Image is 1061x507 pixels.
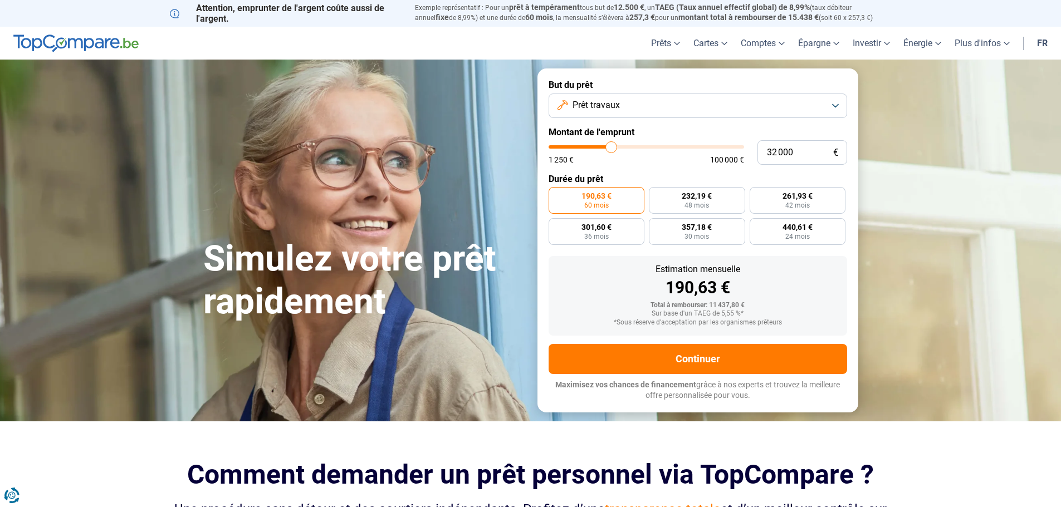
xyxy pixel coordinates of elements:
[203,238,524,323] h1: Simulez votre prêt rapidement
[549,93,847,118] button: Prêt travaux
[573,99,620,111] span: Prêt travaux
[584,233,609,240] span: 36 mois
[783,223,813,231] span: 440,61 €
[549,127,847,137] label: Montant de l'emprunt
[897,27,948,60] a: Énergie
[170,3,402,24] p: Attention, emprunter de l'argent coûte aussi de l'argent.
[13,35,139,52] img: TopCompare
[558,265,838,274] div: Estimation mensuelle
[644,27,687,60] a: Prêts
[558,302,838,309] div: Total à rembourser: 11 437,80 €
[687,27,734,60] a: Cartes
[549,380,847,401] p: grâce à nos experts et trouvez la meilleure offre personnalisée pour vous.
[655,3,810,12] span: TAEG (Taux annuel effectif global) de 8,99%
[549,344,847,374] button: Continuer
[170,459,892,490] h2: Comment demander un prêt personnel via TopCompare ?
[833,148,838,157] span: €
[558,279,838,296] div: 190,63 €
[614,3,644,12] span: 12.500 €
[581,192,612,200] span: 190,63 €
[555,380,696,389] span: Maximisez vos chances de financement
[948,27,1016,60] a: Plus d'infos
[584,202,609,209] span: 60 mois
[791,27,846,60] a: Épargne
[549,174,847,184] label: Durée du prêt
[581,223,612,231] span: 301,60 €
[734,27,791,60] a: Comptes
[684,233,709,240] span: 30 mois
[558,319,838,327] div: *Sous réserve d'acceptation par les organismes prêteurs
[846,27,897,60] a: Investir
[684,202,709,209] span: 48 mois
[436,13,449,22] span: fixe
[415,3,892,23] p: Exemple représentatif : Pour un tous but de , un (taux débiteur annuel de 8,99%) et une durée de ...
[549,80,847,90] label: But du prêt
[1030,27,1054,60] a: fr
[710,156,744,164] span: 100 000 €
[783,192,813,200] span: 261,93 €
[549,156,574,164] span: 1 250 €
[525,13,553,22] span: 60 mois
[678,13,819,22] span: montant total à rembourser de 15.438 €
[682,223,712,231] span: 357,18 €
[785,233,810,240] span: 24 mois
[509,3,580,12] span: prêt à tempérament
[785,202,810,209] span: 42 mois
[558,310,838,318] div: Sur base d'un TAEG de 5,55 %*
[682,192,712,200] span: 232,19 €
[629,13,655,22] span: 257,3 €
